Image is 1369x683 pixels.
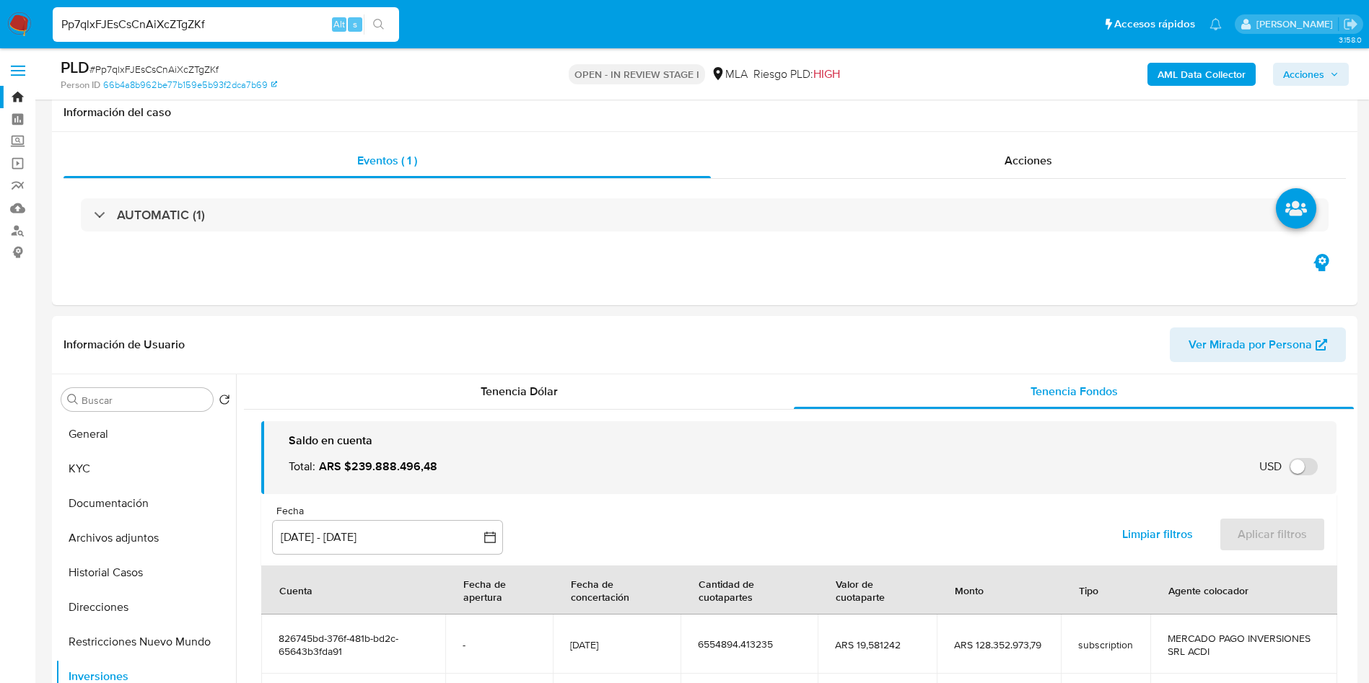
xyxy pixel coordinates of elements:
span: # Pp7qlxFJEsCsCnAiXcZTgZKf [89,62,219,76]
span: Riesgo PLD: [753,66,840,82]
button: Ver Mirada por Persona [1170,327,1346,362]
span: HIGH [813,66,840,82]
button: Acciones [1273,63,1349,86]
button: Volver al orden por defecto [219,394,230,410]
p: mariaeugenia.sanchez@mercadolibre.com [1256,17,1338,31]
p: OPEN - IN REVIEW STAGE I [569,64,705,84]
span: Ver Mirada por Persona [1189,327,1312,362]
a: Notificaciones [1210,18,1222,30]
a: Salir [1343,17,1358,32]
button: Direcciones [56,590,236,625]
button: KYC [56,451,236,486]
span: Accesos rápidos [1114,17,1195,32]
span: s [353,17,357,31]
span: Eventos ( 1 ) [357,152,417,169]
button: Archivos adjuntos [56,521,236,555]
h1: Información del caso [64,105,1346,120]
b: Person ID [61,79,100,92]
button: Historial Casos [56,555,236,590]
div: MLA [711,66,748,82]
button: Documentación [56,486,236,521]
button: Buscar [67,394,79,405]
b: AML Data Collector [1158,63,1246,86]
span: Acciones [1005,152,1052,169]
span: Alt [333,17,345,31]
b: PLD [61,56,89,79]
button: Restricciones Nuevo Mundo [56,625,236,659]
button: General [56,417,236,451]
button: search-icon [364,14,393,35]
h1: Información de Usuario [64,338,185,352]
a: 66b4a8b962be77b159e5b93f2dca7b69 [103,79,277,92]
input: Buscar [82,394,207,407]
span: Acciones [1283,63,1324,86]
input: Buscar usuario o caso... [53,15,399,34]
div: AUTOMATIC (1) [81,198,1329,232]
button: AML Data Collector [1147,63,1256,86]
h3: AUTOMATIC (1) [117,207,205,223]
